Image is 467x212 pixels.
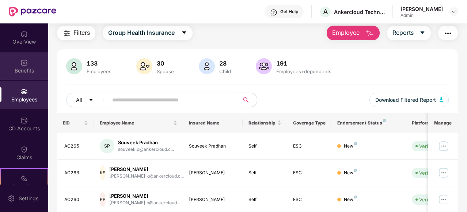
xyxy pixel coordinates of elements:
div: Admin [400,12,443,18]
div: Endorsement Status [337,120,400,126]
div: Self [248,143,281,150]
div: 30 [155,60,175,67]
span: caret-down [419,30,425,36]
div: [PERSON_NAME] [109,193,180,200]
img: svg+xml;base64,PHN2ZyB4bWxucz0iaHR0cDovL3d3dy53My5vcmcvMjAwMC9zdmciIHdpZHRoPSIyNCIgaGVpZ2h0PSIyNC... [444,29,452,38]
div: Ankercloud Technologies Private Limited [334,8,385,15]
div: Self [248,170,281,176]
div: Souveek Pradhan [189,143,237,150]
img: svg+xml;base64,PHN2ZyBpZD0iQ2xhaW0iIHhtbG5zPSJodHRwOi8vd3d3LnczLm9yZy8yMDAwL3N2ZyIgd2lkdGg9IjIwIi... [20,146,28,153]
div: Employees+dependents [275,68,333,74]
span: search [239,97,253,103]
div: [PERSON_NAME] [109,166,184,173]
div: Self [248,196,281,203]
img: svg+xml;base64,PHN2ZyB4bWxucz0iaHR0cDovL3d3dy53My5vcmcvMjAwMC9zdmciIHdpZHRoPSI4IiBoZWlnaHQ9IjgiIH... [354,142,357,145]
div: ESC [293,196,326,203]
div: AC263 [64,170,88,176]
img: manageButton [438,167,449,179]
div: AC260 [64,196,88,203]
span: caret-down [88,97,94,103]
img: svg+xml;base64,PHN2ZyB4bWxucz0iaHR0cDovL3d3dy53My5vcmcvMjAwMC9zdmciIHhtbG5zOnhsaW5rPSJodHRwOi8vd3... [440,97,443,102]
img: svg+xml;base64,PHN2ZyB4bWxucz0iaHR0cDovL3d3dy53My5vcmcvMjAwMC9zdmciIHdpZHRoPSIyNCIgaGVpZ2h0PSIyNC... [62,29,71,38]
div: 133 [85,60,113,67]
div: [PERSON_NAME] [189,196,237,203]
img: svg+xml;base64,PHN2ZyBpZD0iQmVuZWZpdHMiIHhtbG5zPSJodHRwOi8vd3d3LnczLm9yZy8yMDAwL3N2ZyIgd2lkdGg9Ij... [20,59,28,66]
div: New [344,196,357,203]
div: [PERSON_NAME] [400,5,443,12]
div: SP [100,139,114,153]
span: Download Filtered Report [375,96,436,104]
img: svg+xml;base64,PHN2ZyB4bWxucz0iaHR0cDovL3d3dy53My5vcmcvMjAwMC9zdmciIHdpZHRoPSI4IiBoZWlnaHQ9IjgiIH... [383,119,386,122]
img: svg+xml;base64,PHN2ZyBpZD0iSGVscC0zMngzMiIgeG1sbnM9Imh0dHA6Ly93d3cudzMub3JnLzIwMDAvc3ZnIiB3aWR0aD... [270,9,277,16]
img: svg+xml;base64,PHN2ZyB4bWxucz0iaHR0cDovL3d3dy53My5vcmcvMjAwMC9zdmciIHhtbG5zOnhsaW5rPSJodHRwOi8vd3... [199,58,215,74]
th: Relationship [243,113,287,133]
img: svg+xml;base64,PHN2ZyBpZD0iRW1wbG95ZWVzIiB4bWxucz0iaHR0cDovL3d3dy53My5vcmcvMjAwMC9zdmciIHdpZHRoPS... [20,88,28,95]
img: manageButton [438,140,449,152]
div: Platform Status [412,120,452,126]
div: Settings [16,195,41,202]
div: Verified [419,142,437,150]
button: Filters [57,26,95,40]
span: Reports [392,28,414,37]
img: svg+xml;base64,PHN2ZyBpZD0iSG9tZSIgeG1sbnM9Imh0dHA6Ly93d3cudzMub3JnLzIwMDAvc3ZnIiB3aWR0aD0iMjAiIG... [20,30,28,37]
img: svg+xml;base64,PHN2ZyB4bWxucz0iaHR0cDovL3d3dy53My5vcmcvMjAwMC9zdmciIHdpZHRoPSI4IiBoZWlnaHQ9IjgiIH... [354,169,357,172]
img: svg+xml;base64,PHN2ZyB4bWxucz0iaHR0cDovL3d3dy53My5vcmcvMjAwMC9zdmciIHdpZHRoPSI4IiBoZWlnaHQ9IjgiIH... [354,196,357,198]
th: Insured Name [183,113,243,133]
button: Reportscaret-down [387,26,431,40]
img: svg+xml;base64,PHN2ZyBpZD0iU2V0dGluZy0yMHgyMCIgeG1sbnM9Imh0dHA6Ly93d3cudzMub3JnLzIwMDAvc3ZnIiB3aW... [8,195,15,202]
img: New Pazcare Logo [9,7,56,16]
button: Group Health Insurancecaret-down [103,26,193,40]
span: EID [63,120,83,126]
div: souveek.p@ankercloud.c... [118,146,174,153]
div: ESC [293,143,326,150]
img: svg+xml;base64,PHN2ZyBpZD0iRHJvcGRvd24tMzJ4MzIiIHhtbG5zPSJodHRwOi8vd3d3LnczLm9yZy8yMDAwL3N2ZyIgd2... [451,9,457,15]
span: Relationship [248,120,276,126]
div: Verified [419,169,437,176]
div: Spouse [155,68,175,74]
div: Souveek Pradhan [118,139,174,146]
button: Allcaret-down [66,93,111,107]
th: EID [57,113,94,133]
div: Child [218,68,232,74]
div: Verified [419,196,437,203]
span: Group Health Insurance [108,28,175,37]
div: 28 [218,60,232,67]
div: New [344,143,357,150]
div: [PERSON_NAME].p@ankercloud... [109,200,180,207]
span: Employee Name [100,120,172,126]
img: svg+xml;base64,PHN2ZyB4bWxucz0iaHR0cDovL3d3dy53My5vcmcvMjAwMC9zdmciIHhtbG5zOnhsaW5rPSJodHRwOi8vd3... [365,29,374,38]
div: New [344,170,357,176]
div: [PERSON_NAME].k@ankercloud.c... [109,173,184,180]
button: Employee [327,26,380,40]
div: PP [100,192,106,207]
img: manageButton [438,194,449,205]
img: svg+xml;base64,PHN2ZyB4bWxucz0iaHR0cDovL3d3dy53My5vcmcvMjAwMC9zdmciIHhtbG5zOnhsaW5rPSJodHRwOi8vd3... [66,58,82,74]
span: A [323,7,328,16]
img: svg+xml;base64,PHN2ZyB4bWxucz0iaHR0cDovL3d3dy53My5vcmcvMjAwMC9zdmciIHhtbG5zOnhsaW5rPSJodHRwOi8vd3... [256,58,272,74]
span: caret-down [181,30,187,36]
span: Filters [73,28,90,37]
div: Employees [85,68,113,74]
img: svg+xml;base64,PHN2ZyB4bWxucz0iaHR0cDovL3d3dy53My5vcmcvMjAwMC9zdmciIHdpZHRoPSIyMSIgaGVpZ2h0PSIyMC... [20,175,28,182]
img: svg+xml;base64,PHN2ZyB4bWxucz0iaHR0cDovL3d3dy53My5vcmcvMjAwMC9zdmciIHhtbG5zOnhsaW5rPSJodHRwOi8vd3... [136,58,152,74]
div: AC265 [64,143,88,150]
th: Employee Name [94,113,183,133]
button: Download Filtered Report [369,93,449,107]
div: ESC [293,170,326,176]
div: Stepathon [1,183,48,190]
img: svg+xml;base64,PHN2ZyBpZD0iQ0RfQWNjb3VudHMiIGRhdGEtbmFtZT0iQ0QgQWNjb3VudHMiIHhtbG5zPSJodHRwOi8vd3... [20,117,28,124]
div: Get Help [280,9,298,15]
div: KS [100,165,106,180]
button: search [239,93,257,107]
th: Coverage Type [287,113,332,133]
div: 191 [275,60,333,67]
span: All [76,96,82,104]
th: Manage [428,113,458,133]
span: Employee [332,28,360,37]
div: [PERSON_NAME] [189,170,237,176]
